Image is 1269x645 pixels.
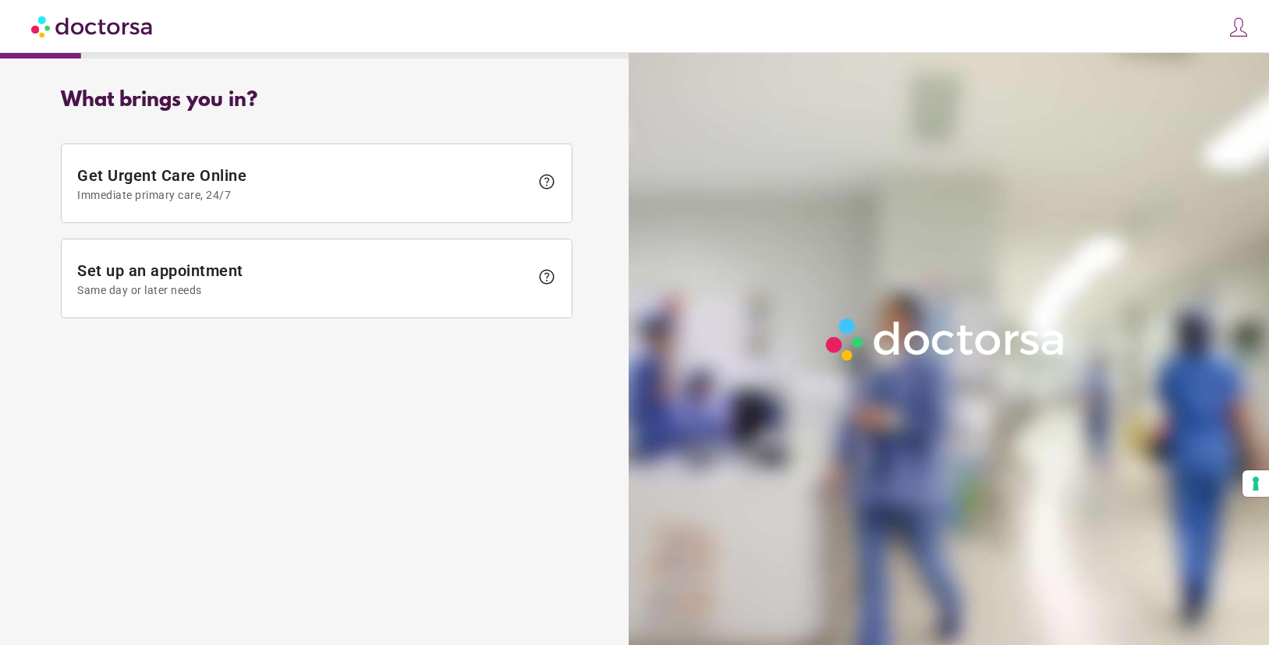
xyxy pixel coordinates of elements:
img: icons8-customer-100.png [1228,16,1250,38]
span: help [537,268,556,286]
img: Doctorsa.com [31,9,154,44]
button: Your consent preferences for tracking technologies [1242,470,1269,497]
div: What brings you in? [61,89,572,112]
img: Logo-Doctorsa-trans-White-partial-flat.png [819,311,1072,368]
span: Same day or later needs [77,284,530,296]
span: Immediate primary care, 24/7 [77,189,530,201]
span: Get Urgent Care Online [77,166,530,201]
span: Set up an appointment [77,261,530,296]
span: help [537,172,556,191]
